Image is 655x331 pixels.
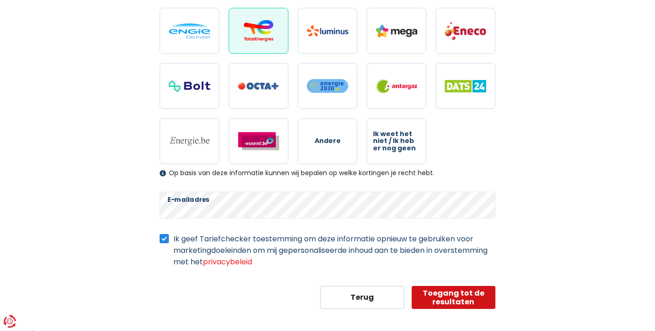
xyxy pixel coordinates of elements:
[376,25,417,37] img: Mega
[169,80,210,92] img: Bolt
[315,137,341,144] span: Andere
[373,131,420,152] span: Ik weet het niet / Ik heb er nog geen
[169,136,210,146] img: Energie.be
[320,286,404,309] button: Terug
[160,169,495,177] div: Op basis van deze informatie kunnen wij bepalen op welke kortingen je recht hebt.
[238,132,279,150] img: Essent
[445,80,486,92] img: Dats 24
[445,21,486,40] img: Eneco
[169,23,210,39] img: Engie / Electrabel
[173,233,495,268] label: Ik geef Tariefchecker toestemming om deze informatie opnieuw te gebruiken voor marketingdoeleinde...
[307,79,348,93] img: Energie2030
[307,25,348,36] img: Luminus
[203,257,252,267] a: privacybeleid
[376,79,417,93] img: Antargaz
[238,82,279,90] img: Octa+
[412,286,496,309] button: Toegang tot de resultaten
[238,20,279,42] img: Total Energies / Lampiris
